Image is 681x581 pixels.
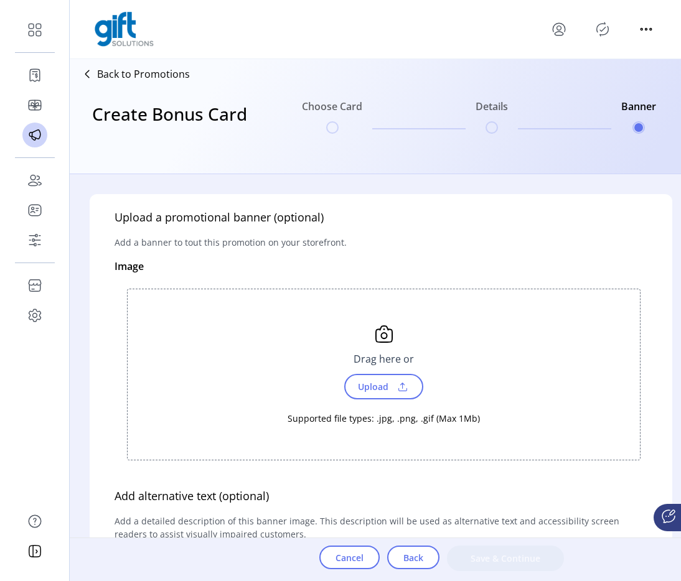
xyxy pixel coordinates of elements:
[92,101,247,152] h3: Create Bonus Card
[346,344,421,374] div: Drag here or
[621,99,656,121] h6: Banner
[97,67,190,81] p: Back to Promotions
[115,226,347,259] p: Add a banner to tout this promotion on your storefront.
[350,378,393,396] span: Upload
[593,19,613,39] button: Publisher Panel
[387,546,439,569] button: Back
[115,209,324,226] h5: Upload a promotional banner (optional)
[288,399,480,425] div: Supported file types: .jpg, .png, .gif (Max 1Mb)
[115,259,144,274] p: Image
[336,551,364,564] span: Cancel
[95,12,154,47] img: logo
[403,551,423,564] span: Back
[636,19,656,39] button: menu
[319,546,380,569] button: Cancel
[549,19,569,39] button: menu
[115,488,269,504] h5: Add alternative text (optional)
[115,504,647,551] p: Add a detailed description of this banner image. This description will be used as alternative tex...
